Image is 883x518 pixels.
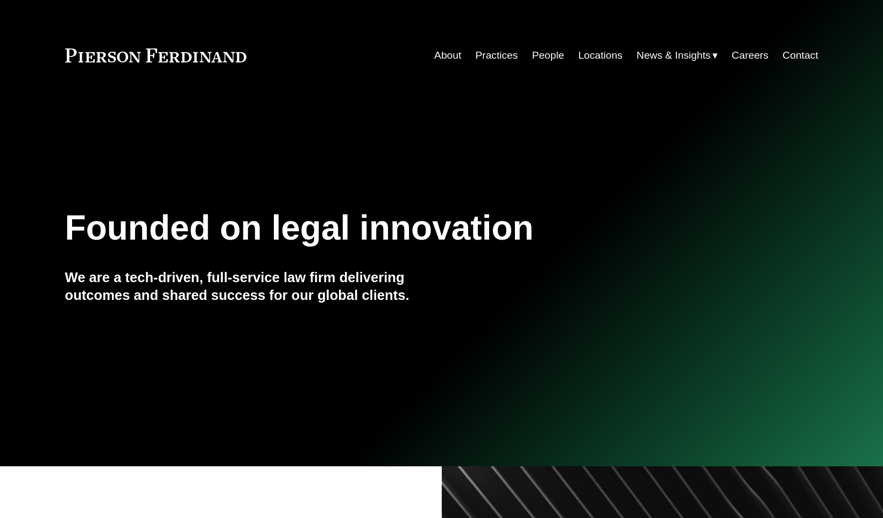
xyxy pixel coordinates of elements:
h1: Founded on legal innovation [65,208,693,248]
a: Practices [475,45,518,66]
a: About [434,45,461,66]
a: Careers [732,45,768,66]
h4: We are a tech-driven, full-service law firm delivering outcomes and shared success for our global... [65,269,442,304]
a: Locations [578,45,623,66]
a: folder dropdown [637,45,718,66]
a: People [532,45,564,66]
span: News & Insights [637,46,711,65]
a: Contact [782,45,818,66]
